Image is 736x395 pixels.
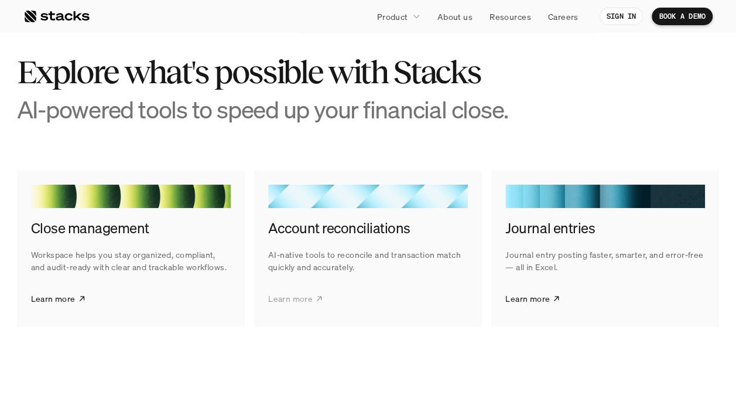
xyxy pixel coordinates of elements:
[541,6,586,27] a: Careers
[489,11,531,23] p: Resources
[31,284,86,313] a: Learn more
[31,219,231,239] h4: Close management
[505,219,705,239] h4: Journal entries
[505,292,550,305] p: Learn more
[607,12,636,21] p: SIGN IN
[430,6,480,27] a: About us
[437,11,473,23] p: About us
[377,11,408,23] p: Product
[138,223,190,231] a: Privacy Policy
[17,95,544,124] h3: AI-powered tools to speed up your financial close.
[505,248,705,273] p: Journal entry posting faster, smarter, and error-free — all in Excel.
[31,292,76,305] p: Learn more
[31,248,231,273] p: Workspace helps you stay organized, compliant, and audit-ready with clear and trackable workflows.
[659,12,706,21] p: BOOK A DEMO
[268,219,468,239] h4: Account reconciliations
[268,284,323,313] a: Learn more
[505,284,560,313] a: Learn more
[268,292,313,305] p: Learn more
[652,8,713,25] a: BOOK A DEMO
[17,54,544,90] h2: Explore what's possible with Stacks
[600,8,643,25] a: SIGN IN
[482,6,538,27] a: Resources
[548,11,578,23] p: Careers
[268,248,468,273] p: AI-native tools to reconcile and transaction match quickly and accurately.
